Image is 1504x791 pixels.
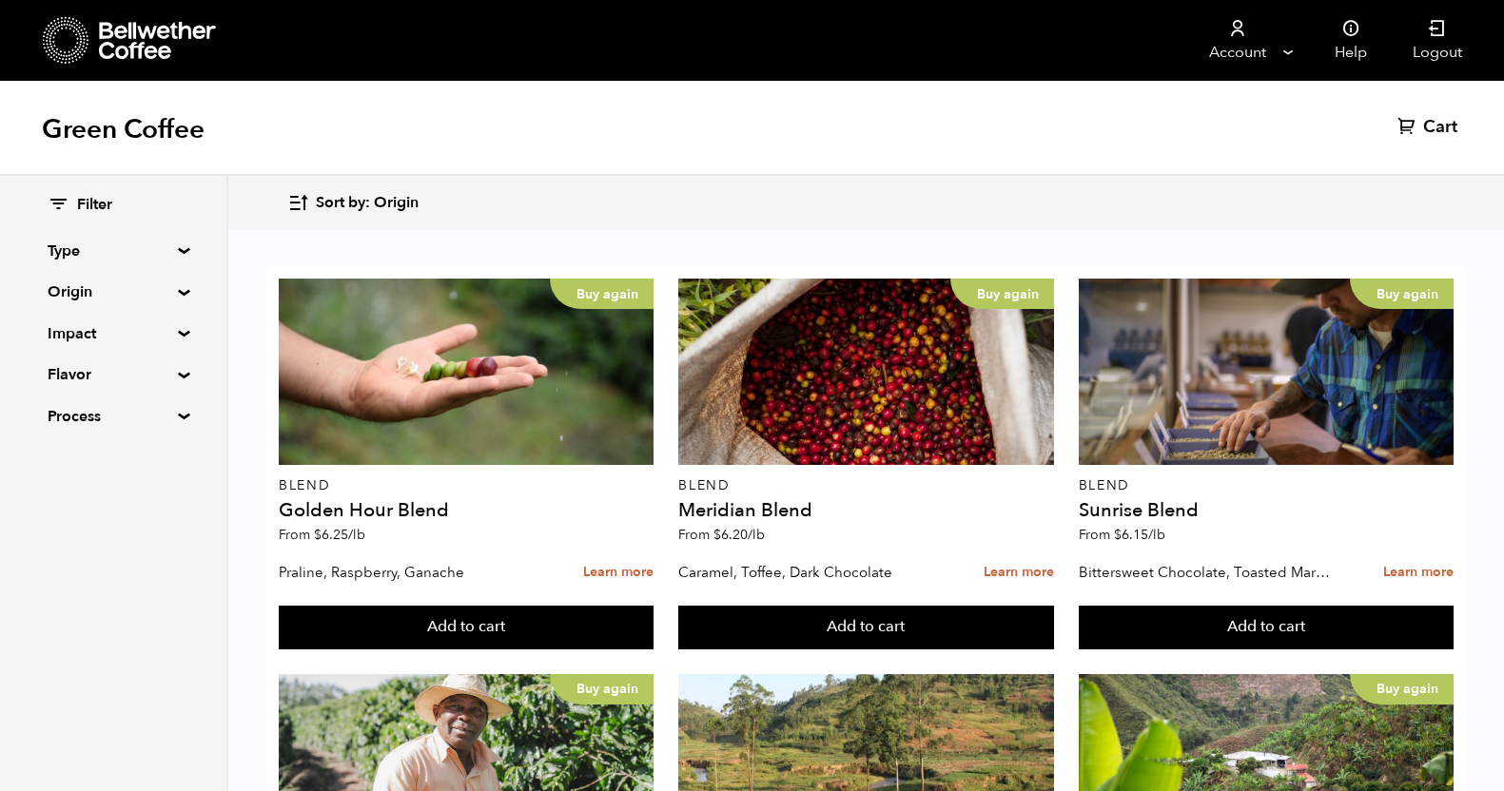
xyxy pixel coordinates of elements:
[1079,526,1165,544] span: From
[583,552,654,593] a: Learn more
[48,322,179,345] summary: Impact
[279,279,654,465] a: Buy again
[984,552,1054,593] a: Learn more
[1397,116,1462,139] a: Cart
[678,526,765,544] span: From
[550,279,654,309] p: Buy again
[287,181,419,225] button: Sort by: Origin
[713,526,721,544] span: $
[314,526,322,544] span: $
[279,606,654,649] button: Add to cart
[1148,526,1165,544] span: /lb
[48,363,179,386] summary: Flavor
[713,526,765,544] bdi: 6.20
[316,193,419,214] span: Sort by: Origin
[1114,526,1165,544] bdi: 6.15
[678,558,933,587] p: Caramel, Toffee, Dark Chocolate
[678,479,1053,492] p: Blend
[1114,526,1122,544] span: $
[1079,501,1454,520] h4: Sunrise Blend
[48,240,179,262] summary: Type
[279,526,365,544] span: From
[550,674,654,704] p: Buy again
[1383,552,1454,593] a: Learn more
[314,526,365,544] bdi: 6.25
[678,279,1053,465] a: Buy again
[678,501,1053,520] h4: Meridian Blend
[348,526,365,544] span: /lb
[42,112,205,146] h1: Green Coffee
[279,479,654,492] p: Blend
[48,405,179,428] summary: Process
[748,526,765,544] span: /lb
[1079,558,1334,587] p: Bittersweet Chocolate, Toasted Marshmallow, Candied Orange, Praline
[1350,674,1454,704] p: Buy again
[279,501,654,520] h4: Golden Hour Blend
[77,195,112,216] span: Filter
[1079,606,1454,649] button: Add to cart
[1350,279,1454,309] p: Buy again
[48,280,179,303] summary: Origin
[1079,279,1454,465] a: Buy again
[1079,479,1454,492] p: Blend
[279,558,534,587] p: Praline, Raspberry, Ganache
[950,279,1054,309] p: Buy again
[1423,116,1457,139] span: Cart
[678,606,1053,649] button: Add to cart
